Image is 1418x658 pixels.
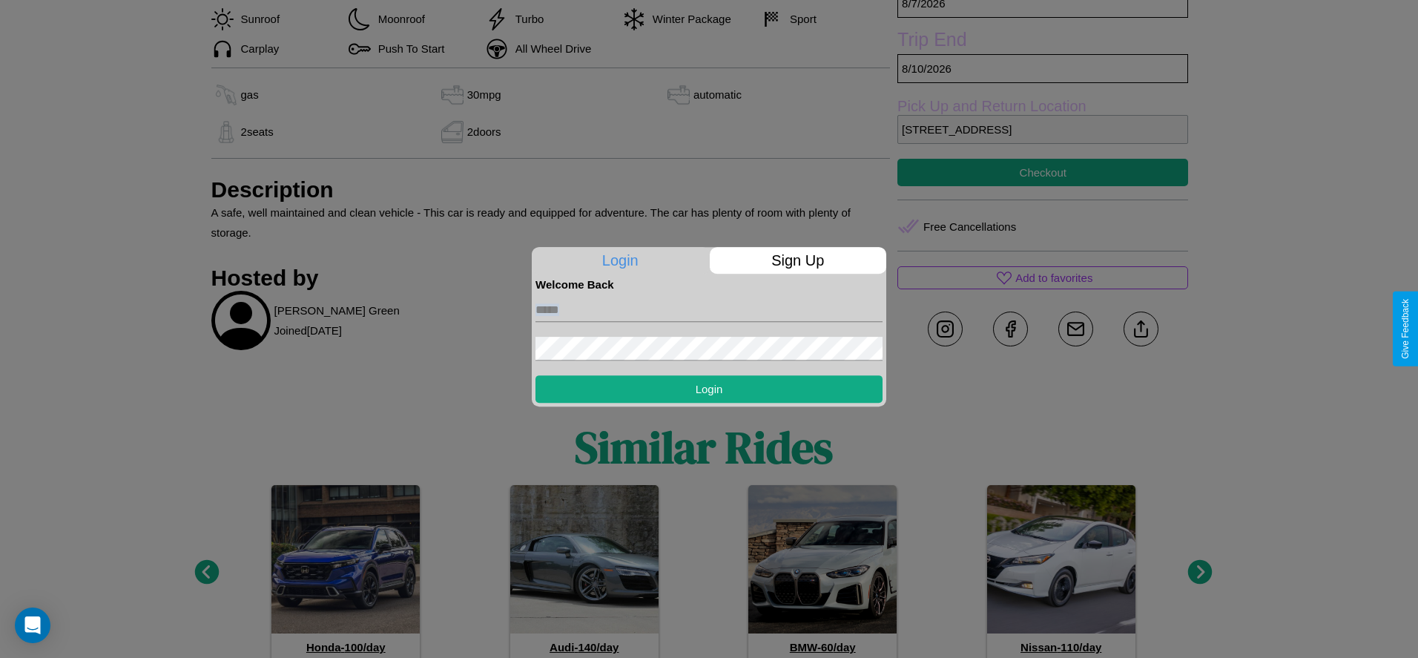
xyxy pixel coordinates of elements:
div: Give Feedback [1400,299,1411,359]
div: Open Intercom Messenger [15,608,50,643]
p: Sign Up [710,247,887,274]
h4: Welcome Back [535,278,883,291]
button: Login [535,375,883,403]
p: Login [532,247,709,274]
